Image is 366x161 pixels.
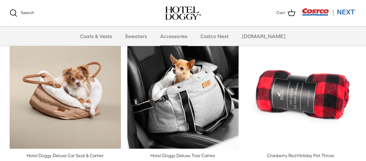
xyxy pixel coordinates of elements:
a: Sweaters [120,27,153,46]
a: Hotel Doggy Deluxe Tote Carrier [127,38,239,149]
img: hoteldoggycom [165,6,201,20]
span: Cart [277,10,285,16]
img: Costco Next [302,8,356,16]
a: hoteldoggy.com hoteldoggycom [165,6,201,20]
div: Hotel Doggy Deluxe Tote Carrier [127,152,239,159]
a: Cranberry Red Holiday Pet Throw [245,38,356,149]
a: Search [10,9,34,17]
a: Coats & Vests [75,27,118,46]
span: Search [21,10,34,15]
div: Cranberry Red Holiday Pet Throw [245,152,356,159]
a: Costco Next [195,27,235,46]
a: Visit Costco Next [302,12,356,17]
a: Hotel Doggy Deluxe Car Seat & Carrier [10,38,121,149]
div: Hotel Doggy Deluxe Car Seat & Carrier [10,152,121,159]
a: Accessories [155,27,193,46]
a: [DOMAIN_NAME] [236,27,292,46]
a: Cart [277,9,295,17]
